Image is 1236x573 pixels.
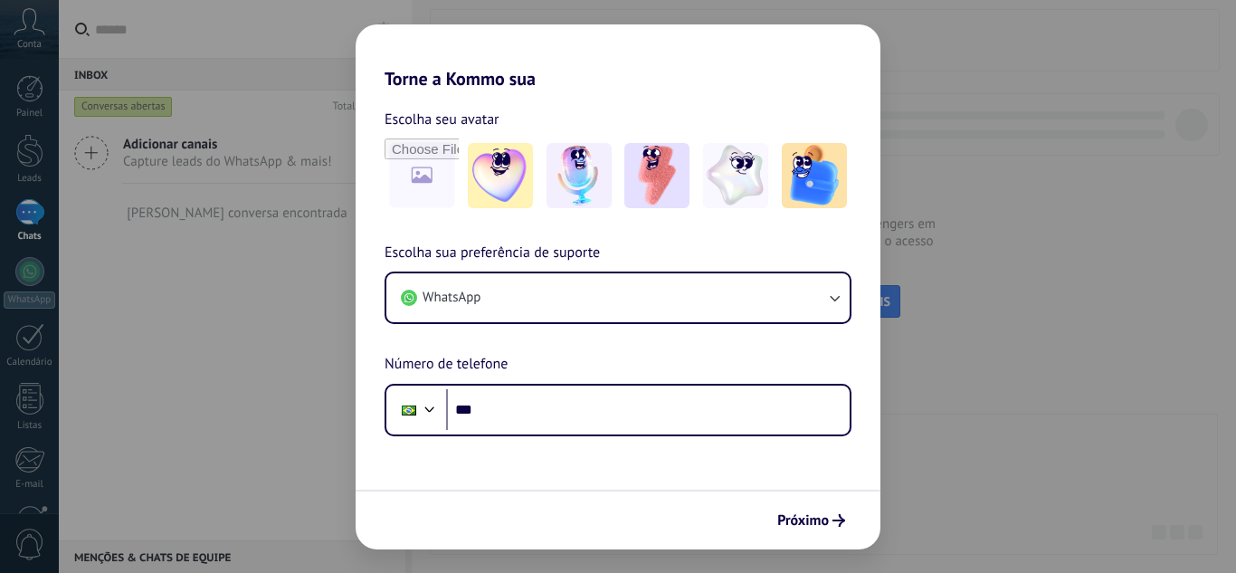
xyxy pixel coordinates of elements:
[385,108,499,131] span: Escolha seu avatar
[782,143,847,208] img: -5.jpeg
[468,143,533,208] img: -1.jpeg
[392,391,426,429] div: Brazil: + 55
[356,24,880,90] h2: Torne a Kommo sua
[423,289,480,307] span: WhatsApp
[547,143,612,208] img: -2.jpeg
[385,242,600,265] span: Escolha sua preferência de suporte
[385,353,508,377] span: Número de telefone
[777,514,829,527] span: Próximo
[703,143,768,208] img: -4.jpeg
[624,143,689,208] img: -3.jpeg
[386,273,850,322] button: WhatsApp
[769,505,853,536] button: Próximo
